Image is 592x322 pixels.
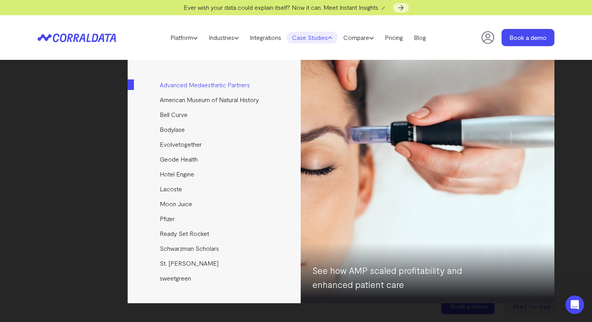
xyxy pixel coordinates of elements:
a: Platform [165,32,203,43]
a: Evolvetogether [128,137,302,152]
a: Bodylase [128,122,302,137]
a: Case Studies [287,32,338,43]
a: Lacoste [128,182,302,196]
a: Integrations [244,32,287,43]
a: Advanced Medaesthetic Partners [128,77,302,92]
a: Industries [203,32,244,43]
a: Compare [338,32,379,43]
a: Ready Set Rocket [128,226,302,241]
a: St. [PERSON_NAME] [128,256,302,271]
span: Ever wish your data could explain itself? Now it can. Meet Instant Insights 🪄 [184,4,388,11]
a: Book a demo [502,29,554,46]
a: Pfizer [128,211,302,226]
a: Bell Curve [128,107,302,122]
a: Blog [408,32,431,43]
a: American Museum of Natural History [128,92,302,107]
a: sweetgreen [128,271,302,286]
a: Schwarzman Scholars [128,241,302,256]
a: Hotel Engine [128,167,302,182]
iframe: Intercom live chat [565,295,584,314]
a: Pricing [379,32,408,43]
a: Moon Juice [128,196,302,211]
p: See how AMP scaled profitability and enhanced patient care [312,263,489,291]
a: Geode Health [128,152,302,167]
